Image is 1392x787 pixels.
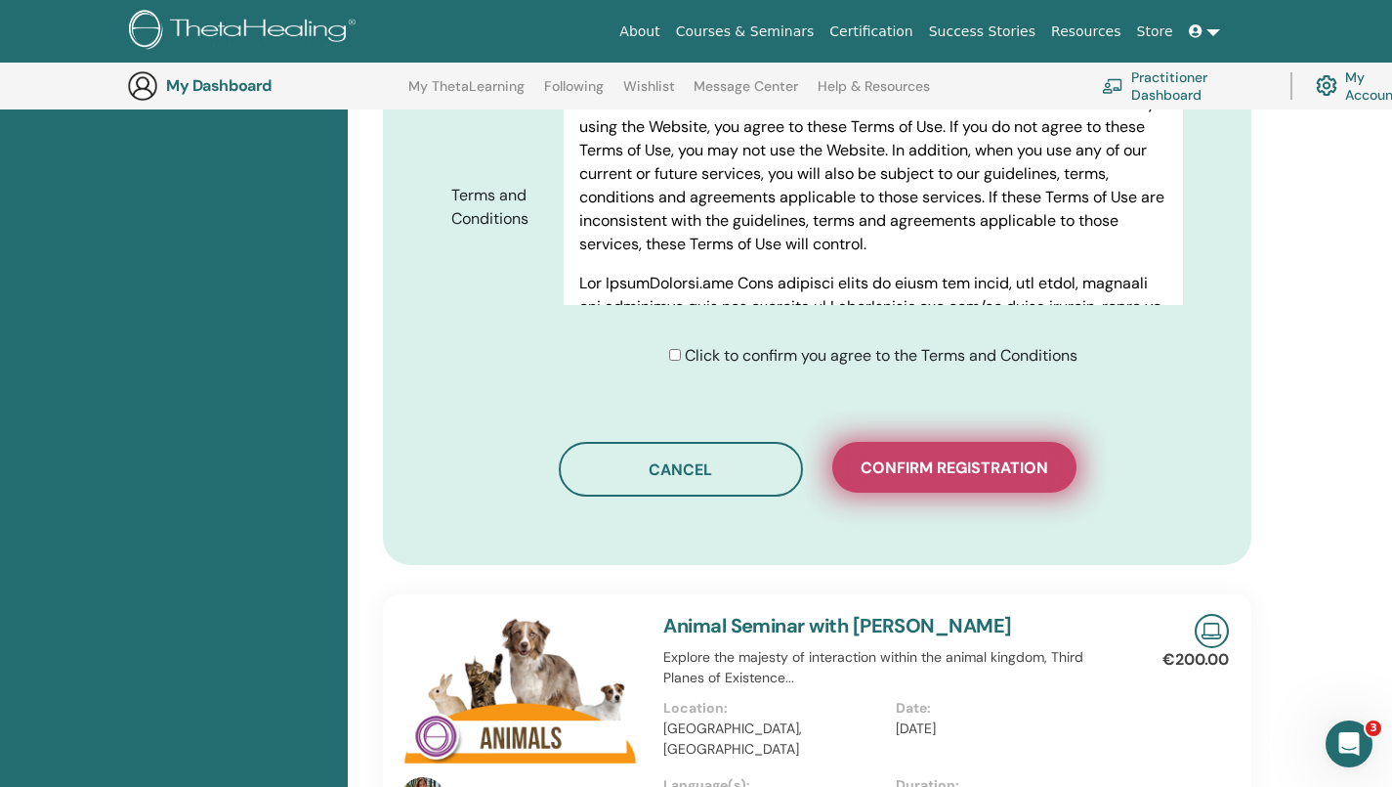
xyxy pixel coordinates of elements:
iframe: Intercom live chat [1326,721,1372,767]
a: About [612,14,667,50]
a: Courses & Seminars [668,14,823,50]
p: Explore the majesty of interaction within the animal kingdom, Third Planes of Existence... [663,647,1127,688]
button: Confirm registration [832,442,1076,493]
p: €200.00 [1162,648,1229,672]
a: Certification [822,14,920,50]
p: Date: [896,698,1116,719]
span: Cancel [649,459,712,480]
span: 3 [1366,721,1381,736]
span: Click to confirm you agree to the Terms and Conditions [685,345,1077,366]
a: Animal Seminar with [PERSON_NAME] [663,613,1011,638]
a: Success Stories [921,14,1043,50]
a: My ThetaLearning [408,78,525,109]
span: Confirm registration [861,458,1048,478]
button: Cancel [559,442,803,497]
p: PLEASE READ THESE TERMS OF USE CAREFULLY BEFORE USING THE WEBSITE. By using the Website, you agre... [579,92,1167,256]
label: Terms and Conditions [437,177,564,238]
a: Practitioner Dashboard [1102,65,1267,108]
img: logo.png [129,10,362,54]
img: cog.svg [1316,70,1337,101]
a: Message Center [694,78,798,109]
img: chalkboard-teacher.svg [1102,78,1123,94]
img: Live Online Seminar [1195,614,1229,648]
a: Following [544,78,604,109]
h3: My Dashboard [166,76,361,95]
img: Animal Seminar [400,614,640,783]
a: Help & Resources [818,78,930,109]
p: Location: [663,698,883,719]
img: generic-user-icon.jpg [127,70,158,102]
a: Wishlist [623,78,675,109]
p: Lor IpsumDolorsi.ame Cons adipisci elits do eiusm tem incid, utl etdol, magnaali eni adminimve qu... [579,272,1167,647]
p: [DATE] [896,719,1116,739]
a: Store [1129,14,1181,50]
a: Resources [1043,14,1129,50]
p: [GEOGRAPHIC_DATA], [GEOGRAPHIC_DATA] [663,719,883,760]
